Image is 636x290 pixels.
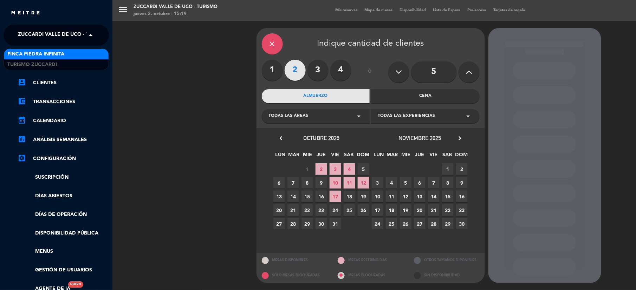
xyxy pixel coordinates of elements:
[18,248,109,256] a: Menus
[18,78,26,86] i: account_box
[18,173,109,182] a: Suscripción
[18,136,109,144] a: assessmentANÁLISIS SEMANALES
[18,98,109,106] a: account_balance_walletTransacciones
[18,192,109,200] a: Días abiertos
[68,281,83,288] div: Nuevo
[7,50,64,58] span: Finca Piedra Infinita
[18,154,109,163] a: Configuración
[18,97,26,105] i: account_balance_wallet
[18,79,109,87] a: account_boxClientes
[18,28,108,42] span: Zuccardi Valle de Uco - Turismo
[11,11,40,16] img: MEITRE
[18,229,109,237] a: Disponibilidad pública
[7,61,57,69] span: Turismo Zuccardi
[18,116,26,124] i: calendar_month
[18,135,26,143] i: assessment
[18,117,109,125] a: calendar_monthCalendario
[18,266,109,274] a: Gestión de usuarios
[18,154,26,162] i: settings_applications
[18,211,109,219] a: Días de Operación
